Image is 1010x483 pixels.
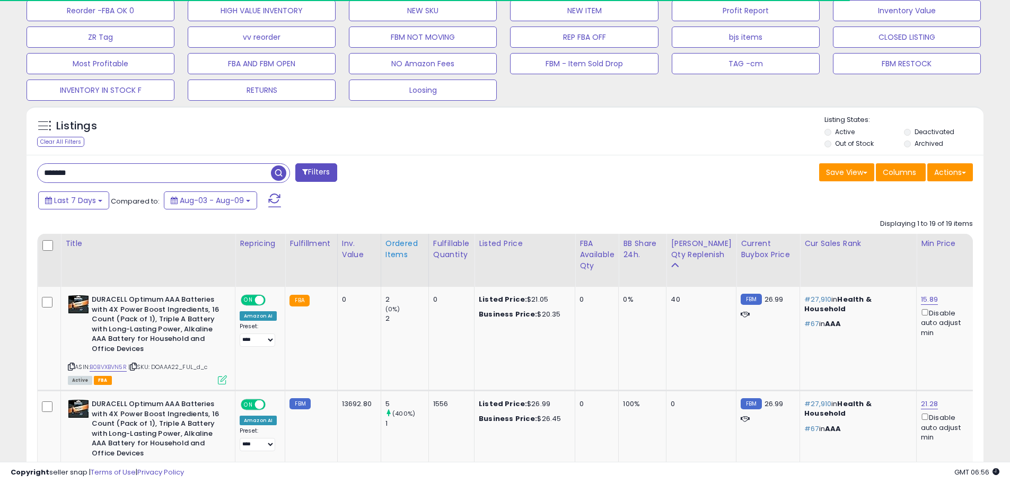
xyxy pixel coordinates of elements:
div: Title [65,238,231,249]
span: 2025-08-17 06:56 GMT [954,467,999,477]
button: ZR Tag [27,27,174,48]
th: Please note that this number is a calculation based on your required days of coverage and your ve... [666,234,736,287]
span: Aug-03 - Aug-09 [180,195,244,206]
h5: Listings [56,119,97,134]
a: B0BVXBVN5R [90,363,127,372]
span: Last 7 Days [54,195,96,206]
span: All listings currently available for purchase on Amazon [68,376,92,385]
span: AAA [825,319,841,329]
label: Active [835,127,855,136]
a: Privacy Policy [137,467,184,477]
label: Out of Stock [835,139,874,148]
button: vv reorder [188,27,336,48]
span: ON [242,296,255,305]
div: 40 [671,295,728,304]
div: 1556 [433,399,466,409]
div: Listed Price [479,238,570,249]
span: FBA [94,376,112,385]
small: (400%) [392,409,415,418]
button: Actions [927,163,973,181]
div: 13692.80 [342,399,373,409]
div: Repricing [240,238,280,249]
button: FBA AND FBM OPEN [188,53,336,74]
p: in [804,319,908,329]
button: REP FBA OFF [510,27,658,48]
span: 26.99 [765,399,784,409]
p: in [804,399,908,418]
div: 0 [671,399,728,409]
b: Listed Price: [479,294,527,304]
button: bjs items [672,27,820,48]
p: in [804,424,908,434]
div: seller snap | | [11,468,184,478]
div: Disable auto adjust min [921,411,972,442]
img: 41zxLRDPaYL._SL40_.jpg [68,295,89,314]
div: 100% [623,399,658,409]
div: $26.45 [479,414,567,424]
div: $20.35 [479,310,567,319]
p: Listing States: [824,115,983,125]
div: Clear All Filters [37,137,84,147]
img: 41zxLRDPaYL._SL40_.jpg [68,399,89,418]
div: 1 [385,419,428,428]
button: FBM RESTOCK [833,53,981,74]
small: FBM [289,398,310,409]
div: $26.99 [479,399,567,409]
label: Deactivated [915,127,954,136]
b: DURACELL Optimum AAA Batteries with 4X Power Boost Ingredients, 16 Count (Pack of 1), Triple A Ba... [92,295,221,356]
a: 15.89 [921,294,938,305]
small: FBA [289,295,309,306]
span: 26.99 [765,294,784,304]
span: AAA [825,424,841,434]
div: $21.05 [479,295,567,304]
span: #27,910 [804,399,831,409]
div: Min Price [921,238,976,249]
small: (0%) [385,305,400,313]
button: FBM NOT MOVING [349,27,497,48]
label: Archived [915,139,943,148]
div: Fulfillment [289,238,332,249]
div: 0 [342,295,373,304]
p: in [804,295,908,314]
a: Terms of Use [91,467,136,477]
button: INVENTORY IN STOCK F [27,80,174,101]
strong: Copyright [11,467,49,477]
button: CLOSED LISTING [833,27,981,48]
button: FBM - Item Sold Drop [510,53,658,74]
div: [PERSON_NAME] Qty Replenish [671,238,732,260]
span: ON [242,400,255,409]
div: 0 [433,295,466,304]
div: Ordered Items [385,238,424,260]
div: Fulfillable Quantity [433,238,470,260]
div: 2 [385,295,428,304]
b: Business Price: [479,414,537,424]
div: Preset: [240,427,277,451]
span: Health & Household [804,294,872,314]
div: FBA Available Qty [579,238,614,271]
span: #67 [804,424,819,434]
b: Listed Price: [479,399,527,409]
button: Save View [819,163,874,181]
button: RETURNS [188,80,336,101]
span: Health & Household [804,399,872,418]
b: DURACELL Optimum AAA Batteries with 4X Power Boost Ingredients, 16 Count (Pack of 1), Triple A Ba... [92,399,221,461]
button: Last 7 Days [38,191,109,209]
div: 0 [579,399,610,409]
div: 0% [623,295,658,304]
button: Most Profitable [27,53,174,74]
div: BB Share 24h. [623,238,662,260]
span: Compared to: [111,196,160,206]
div: Preset: [240,323,277,347]
span: #27,910 [804,294,831,304]
button: NO Amazon Fees [349,53,497,74]
div: 5 [385,399,428,409]
a: 21.28 [921,399,938,409]
div: Amazon AI [240,416,277,425]
div: Current Buybox Price [741,238,795,260]
div: Cur Sales Rank [804,238,912,249]
button: Loosing [349,80,497,101]
div: Disable auto adjust min [921,307,972,338]
small: FBM [741,398,761,409]
span: | SKU: DOAAA22_FUL_d_c [128,363,208,371]
button: Aug-03 - Aug-09 [164,191,257,209]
